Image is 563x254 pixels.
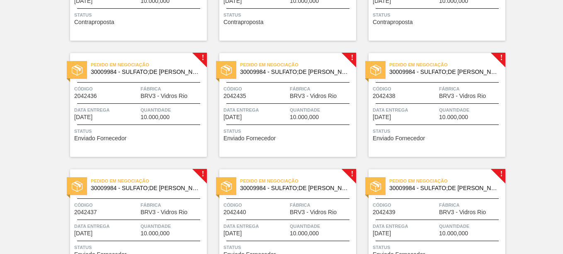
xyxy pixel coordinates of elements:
span: Data entrega [373,222,437,230]
a: !statusPedido em Negociação30009984 - SULFATO;DE [PERSON_NAME];;Código2042436FábricaBRV3 - Vidros... [58,53,207,157]
span: 2042436 [74,93,97,99]
span: Código [223,201,288,209]
span: Enviado Fornecedor [373,135,425,142]
img: status [370,181,381,192]
span: Contraproposta [373,19,413,25]
span: Contraproposta [74,19,114,25]
span: Status [74,243,205,252]
span: Código [223,85,288,93]
span: Quantidade [290,222,354,230]
span: 10.000,000 [290,114,319,120]
span: Fábrica [439,201,503,209]
span: 21/10/2025 [223,114,242,120]
span: Status [74,11,205,19]
span: Data entrega [223,222,288,230]
span: Status [373,243,503,252]
span: 30009984 - SULFATO;DE SODIO ANIDRO;; [240,69,349,75]
span: Pedido em Negociação [240,61,356,69]
span: Código [373,201,437,209]
span: Status [74,127,205,135]
span: Fábrica [290,85,354,93]
span: 2042440 [223,209,246,215]
span: Fábrica [141,201,205,209]
span: Fábrica [439,85,503,93]
span: 30009984 - SULFATO;DE SODIO ANIDRO;; [389,185,499,191]
span: BRV3 - Vidros Rio [439,209,486,215]
span: Pedido em Negociação [91,177,207,185]
span: 2042435 [223,93,246,99]
span: Quantidade [290,106,354,114]
span: BRV3 - Vidros Rio [439,93,486,99]
a: !statusPedido em Negociação30009984 - SULFATO;DE [PERSON_NAME];;Código2042435FábricaBRV3 - Vidros... [207,53,356,157]
span: Fábrica [141,85,205,93]
span: Quantidade [439,106,503,114]
img: status [221,181,232,192]
span: Data entrega [74,222,138,230]
span: BRV3 - Vidros Rio [141,209,187,215]
span: 10.000,000 [290,230,319,237]
span: BRV3 - Vidros Rio [141,93,187,99]
span: Código [74,201,138,209]
span: Pedido em Negociação [240,177,356,185]
span: Quantidade [141,222,205,230]
span: 29/10/2025 [223,230,242,237]
a: !statusPedido em Negociação30009984 - SULFATO;DE [PERSON_NAME];;Código2042438FábricaBRV3 - Vidros... [356,53,505,157]
span: Quantidade [439,222,503,230]
span: Status [223,243,354,252]
span: 21/10/2025 [74,114,92,120]
img: status [370,65,381,76]
span: Status [373,11,503,19]
span: Enviado Fornecedor [74,135,126,142]
span: Contraproposta [223,19,264,25]
span: BRV3 - Vidros Rio [290,93,337,99]
span: 10.000,000 [439,114,468,120]
span: Fábrica [290,201,354,209]
span: Data entrega [74,106,138,114]
span: 10.000,000 [141,114,170,120]
span: 30009984 - SULFATO;DE SODIO ANIDRO;; [91,69,200,75]
span: 25/10/2025 [74,230,92,237]
span: BRV3 - Vidros Rio [290,209,337,215]
span: Pedido em Negociação [389,61,505,69]
span: 2042437 [74,209,97,215]
img: status [72,65,83,76]
span: 2042439 [373,209,396,215]
span: Enviado Fornecedor [223,135,276,142]
span: Status [223,127,354,135]
span: 30009984 - SULFATO;DE SODIO ANIDRO;; [91,185,200,191]
span: 10.000,000 [439,230,468,237]
span: Código [373,85,437,93]
span: 10.000,000 [141,230,170,237]
span: 25/10/2025 [373,114,391,120]
span: Data entrega [223,106,288,114]
span: 30009984 - SULFATO;DE SODIO ANIDRO;; [389,69,499,75]
img: status [72,181,83,192]
span: Quantidade [141,106,205,114]
span: Código [74,85,138,93]
span: Status [223,11,354,19]
span: Status [373,127,503,135]
span: Pedido em Negociação [389,177,505,185]
span: Pedido em Negociação [91,61,207,69]
img: status [221,65,232,76]
span: Data entrega [373,106,437,114]
span: 29/10/2025 [373,230,391,237]
span: 2042438 [373,93,396,99]
span: 30009984 - SULFATO;DE SODIO ANIDRO;; [240,185,349,191]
